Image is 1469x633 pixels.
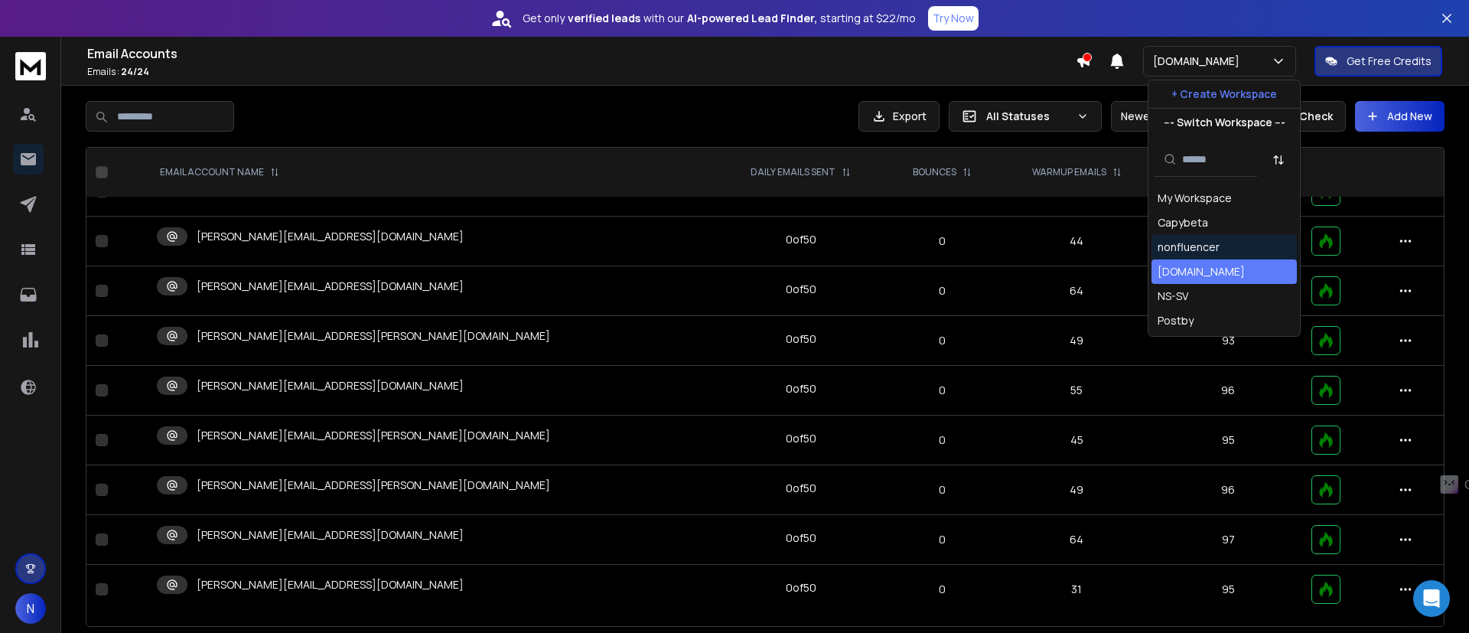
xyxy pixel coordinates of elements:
span: 24 / 24 [121,65,149,78]
td: 95 [1155,565,1302,615]
h1: Email Accounts [87,44,1076,63]
div: 0 of 50 [786,331,816,347]
p: + Create Workspace [1171,86,1277,102]
p: WARMUP EMAILS [1032,166,1106,178]
p: 0 [895,432,990,448]
p: [PERSON_NAME][EMAIL_ADDRESS][DOMAIN_NAME] [197,229,464,244]
td: 93 [1155,316,1302,366]
div: EMAIL ACCOUNT NAME [160,166,279,178]
strong: AI-powered Lead Finder, [687,11,817,26]
div: Postby [1158,313,1194,328]
div: NS-SV [1158,289,1188,304]
p: Get Free Credits [1347,54,1432,69]
td: 31 [999,565,1155,615]
p: [PERSON_NAME][EMAIL_ADDRESS][DOMAIN_NAME] [197,279,464,294]
p: Get only with our starting at $22/mo [523,11,916,26]
td: 64 [999,515,1155,565]
td: 55 [999,366,1155,416]
button: + Create Workspace [1148,80,1300,108]
td: 44 [999,217,1155,266]
p: Emails : [87,66,1076,78]
div: 0 of 50 [786,580,816,595]
p: 0 [895,383,990,398]
button: Try Now [928,6,979,31]
p: BOUNCES [913,166,956,178]
p: 0 [895,233,990,249]
button: Get Free Credits [1314,46,1442,77]
p: [PERSON_NAME][EMAIL_ADDRESS][PERSON_NAME][DOMAIN_NAME] [197,478,550,493]
p: All Statuses [986,109,1070,124]
div: 0 of 50 [786,431,816,446]
td: 96 [1155,465,1302,515]
div: 0 of 50 [786,381,816,396]
td: 49 [999,316,1155,366]
button: N [15,593,46,624]
div: Open Intercom Messenger [1413,580,1450,617]
button: Sort by Sort A-Z [1263,145,1294,175]
strong: verified leads [568,11,640,26]
p: 0 [895,283,990,299]
p: DAILY EMAILS SENT [751,166,835,178]
p: [PERSON_NAME][EMAIL_ADDRESS][DOMAIN_NAME] [197,527,464,543]
td: 64 [999,266,1155,316]
p: Try Now [933,11,974,26]
p: [PERSON_NAME][EMAIL_ADDRESS][DOMAIN_NAME] [197,577,464,592]
p: --- Switch Workspace --- [1164,115,1285,130]
td: 49 [999,465,1155,515]
div: My Workspace [1158,191,1232,206]
img: logo [15,52,46,80]
td: 97 [1155,515,1302,565]
td: 95 [1155,416,1302,465]
button: Add New [1355,101,1445,132]
div: Capybeta [1158,215,1208,230]
p: [PERSON_NAME][EMAIL_ADDRESS][PERSON_NAME][DOMAIN_NAME] [197,428,550,443]
td: 45 [999,416,1155,465]
div: 0 of 50 [786,232,816,247]
div: [DOMAIN_NAME] [1158,264,1245,279]
div: 0 of 50 [786,530,816,546]
div: nonfluencer [1158,240,1220,255]
p: 0 [895,482,990,498]
p: 0 [895,582,990,597]
td: 96 [1155,366,1302,416]
button: Export [858,101,940,132]
div: 0 of 50 [786,282,816,297]
p: 0 [895,333,990,348]
div: 0 of 50 [786,481,816,496]
button: Newest [1111,101,1210,132]
p: [PERSON_NAME][EMAIL_ADDRESS][PERSON_NAME][DOMAIN_NAME] [197,328,550,344]
p: 0 [895,532,990,547]
p: [PERSON_NAME][EMAIL_ADDRESS][DOMAIN_NAME] [197,378,464,393]
p: [DOMAIN_NAME] [1153,54,1246,69]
